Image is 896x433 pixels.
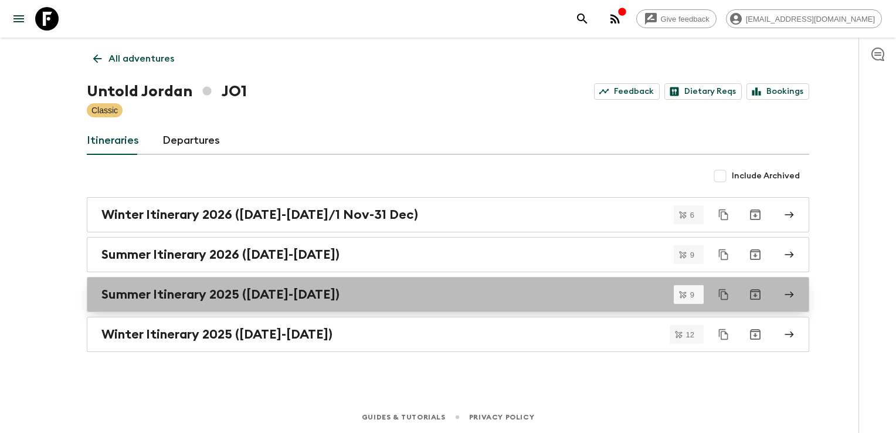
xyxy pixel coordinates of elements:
[744,323,767,346] button: Archive
[469,411,534,424] a: Privacy Policy
[664,83,742,100] a: Dietary Reqs
[726,9,882,28] div: [EMAIL_ADDRESS][DOMAIN_NAME]
[744,203,767,226] button: Archive
[732,170,800,182] span: Include Archived
[683,251,701,259] span: 9
[713,324,734,345] button: Duplicate
[87,317,809,352] a: Winter Itinerary 2025 ([DATE]-[DATE])
[679,331,701,339] span: 12
[91,104,118,116] p: Classic
[87,80,247,103] h1: Untold Jordan JO1
[101,207,418,222] h2: Winter Itinerary 2026 ([DATE]-[DATE]/1 Nov-31 Dec)
[739,15,881,23] span: [EMAIL_ADDRESS][DOMAIN_NAME]
[101,247,340,262] h2: Summer Itinerary 2026 ([DATE]-[DATE])
[108,52,174,66] p: All adventures
[87,237,809,272] a: Summer Itinerary 2026 ([DATE]-[DATE])
[87,277,809,312] a: Summer Itinerary 2025 ([DATE]-[DATE])
[744,243,767,266] button: Archive
[636,9,717,28] a: Give feedback
[746,83,809,100] a: Bookings
[87,127,139,155] a: Itineraries
[594,83,660,100] a: Feedback
[571,7,594,31] button: search adventures
[7,7,30,31] button: menu
[683,211,701,219] span: 6
[713,284,734,305] button: Duplicate
[713,204,734,225] button: Duplicate
[713,244,734,265] button: Duplicate
[101,327,332,342] h2: Winter Itinerary 2025 ([DATE]-[DATE])
[654,15,716,23] span: Give feedback
[101,287,340,302] h2: Summer Itinerary 2025 ([DATE]-[DATE])
[744,283,767,306] button: Archive
[683,291,701,299] span: 9
[362,411,446,424] a: Guides & Tutorials
[87,197,809,232] a: Winter Itinerary 2026 ([DATE]-[DATE]/1 Nov-31 Dec)
[162,127,220,155] a: Departures
[87,47,181,70] a: All adventures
